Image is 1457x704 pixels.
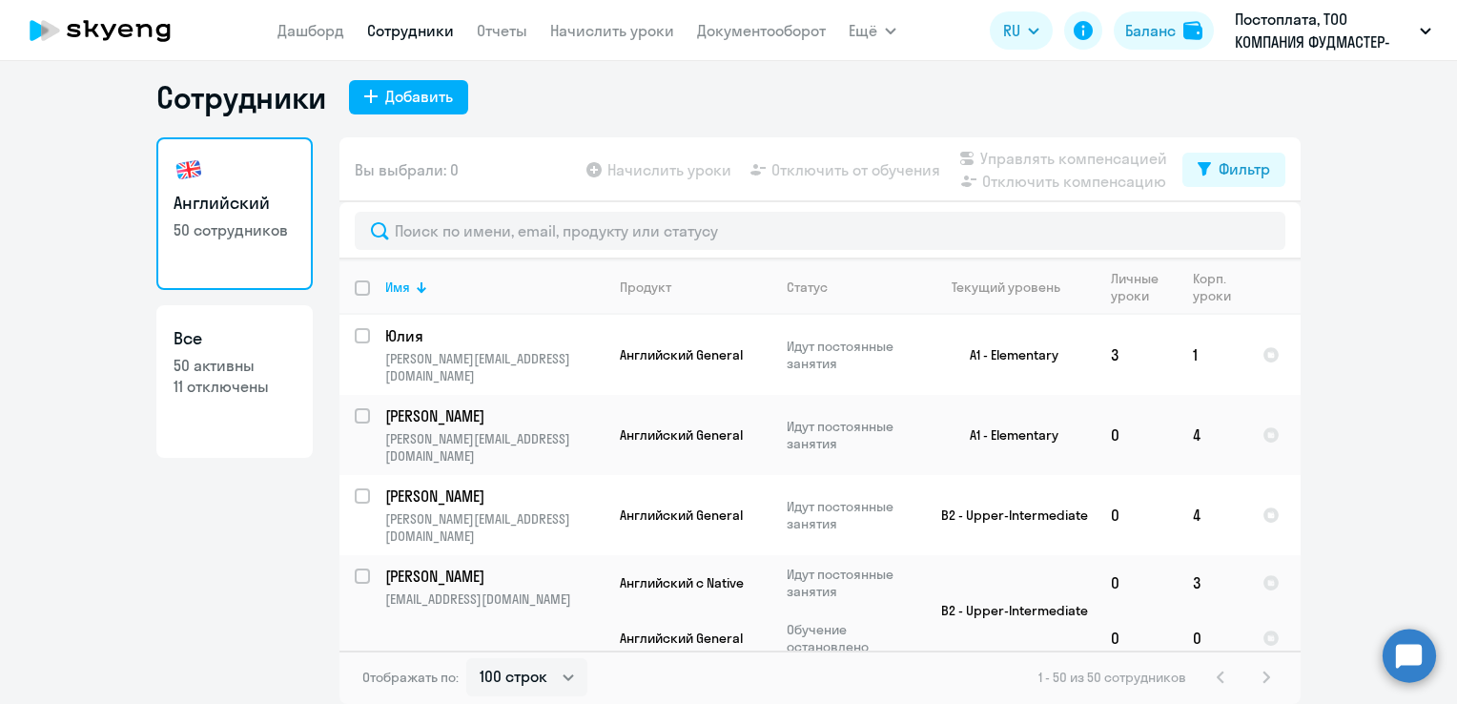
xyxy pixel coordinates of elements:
div: Продукт [620,279,671,296]
div: Имя [385,279,410,296]
div: Текущий уровень [934,279,1095,296]
p: [PERSON_NAME] [385,566,601,587]
p: [PERSON_NAME][EMAIL_ADDRESS][DOMAIN_NAME] [385,510,604,545]
span: Английский General [620,630,743,647]
button: Фильтр [1182,153,1285,187]
span: Английский General [620,426,743,444]
div: Корп. уроки [1193,270,1246,304]
a: Документооборот [697,21,826,40]
span: Английский с Native [620,574,744,591]
span: Английский General [620,346,743,363]
p: Юлия [385,325,601,346]
p: [PERSON_NAME][EMAIL_ADDRESS][DOMAIN_NAME] [385,430,604,465]
td: B2 - Upper-Intermediate [918,555,1096,666]
span: RU [1003,19,1020,42]
span: 1 - 50 из 50 сотрудников [1038,669,1186,686]
button: Добавить [349,80,468,114]
span: Вы выбрали: 0 [355,158,459,181]
a: Отчеты [477,21,527,40]
td: B2 - Upper-Intermediate [918,475,1096,555]
div: Фильтр [1219,157,1270,180]
td: 0 [1096,611,1178,666]
a: Начислить уроки [550,21,674,40]
p: [PERSON_NAME] [385,486,601,507]
td: 3 [1178,555,1247,611]
h1: Сотрудники [156,78,326,116]
p: Идут постоянные занятия [787,498,917,532]
td: 1 [1178,315,1247,395]
a: Английский50 сотрудников [156,137,313,290]
img: balance [1183,21,1202,40]
a: Сотрудники [367,21,454,40]
p: [EMAIL_ADDRESS][DOMAIN_NAME] [385,590,604,608]
td: 4 [1178,395,1247,475]
p: [PERSON_NAME][EMAIL_ADDRESS][DOMAIN_NAME] [385,350,604,384]
button: Постоплата, ТОО КОМПАНИЯ ФУДМАСТЕР-ТРЭЙД [1225,8,1441,53]
td: 0 [1178,611,1247,666]
p: [PERSON_NAME] [385,405,601,426]
a: [PERSON_NAME] [385,486,604,507]
a: Юлия [385,325,604,346]
p: Идут постоянные занятия [787,566,917,600]
td: A1 - Elementary [918,395,1096,475]
p: Постоплата, ТОО КОМПАНИЯ ФУДМАСТЕР-ТРЭЙД [1235,8,1412,53]
span: Отображать по: [362,669,459,686]
div: Добавить [385,85,453,108]
div: Текущий уровень [952,279,1060,296]
div: Статус [787,279,828,296]
button: RU [990,11,1053,50]
a: [PERSON_NAME] [385,566,604,587]
a: Дашборд [277,21,344,40]
button: Балансbalance [1114,11,1214,50]
td: 0 [1096,555,1178,611]
td: A1 - Elementary [918,315,1096,395]
p: Идут постоянные занятия [787,418,917,452]
div: Имя [385,279,604,296]
a: Все50 активны11 отключены [156,305,313,458]
div: Личные уроки [1111,270,1177,304]
p: 50 сотрудников [174,219,296,240]
p: Обучение остановлено [787,621,917,655]
img: english [174,155,204,185]
a: [PERSON_NAME] [385,405,604,426]
h3: Английский [174,191,296,216]
td: 3 [1096,315,1178,395]
p: Идут постоянные занятия [787,338,917,372]
span: Ещё [849,19,877,42]
p: 50 активны [174,355,296,376]
td: 4 [1178,475,1247,555]
td: 0 [1096,395,1178,475]
td: 0 [1096,475,1178,555]
h3: Все [174,326,296,351]
div: Баланс [1125,19,1176,42]
button: Ещё [849,11,896,50]
p: 11 отключены [174,376,296,397]
span: Английский General [620,507,743,524]
input: Поиск по имени, email, продукту или статусу [355,212,1285,250]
